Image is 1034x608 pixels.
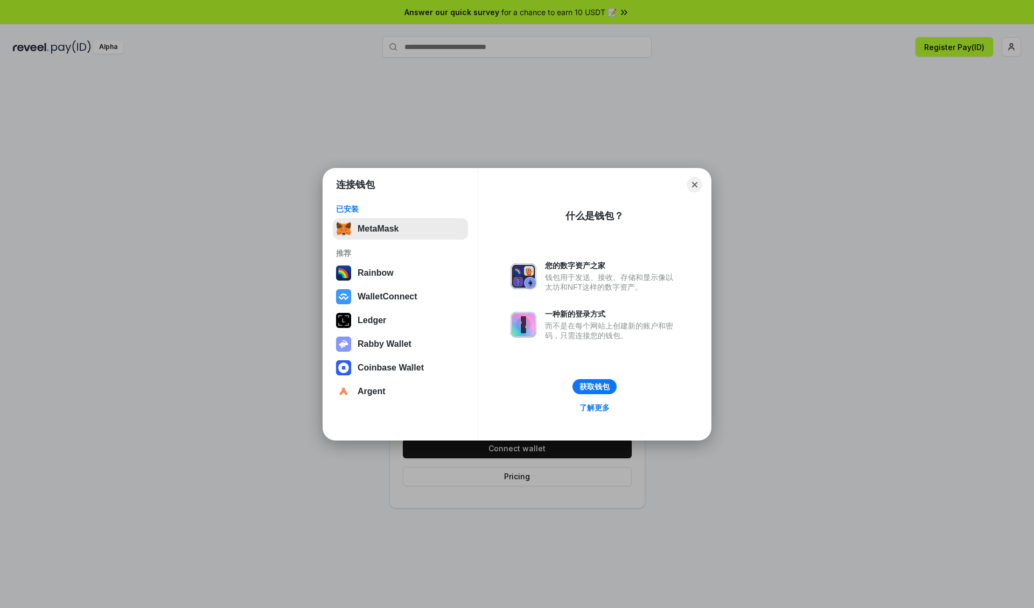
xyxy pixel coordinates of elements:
[573,401,616,415] a: 了解更多
[333,357,468,379] button: Coinbase Wallet
[336,221,351,236] img: svg+xml,%3Csvg%20fill%3D%22none%22%20height%3D%2233%22%20viewBox%3D%220%200%2035%2033%22%20width%...
[333,218,468,240] button: MetaMask
[545,272,679,292] div: 钱包用于发送、接收、存储和显示像以太坊和NFT这样的数字资产。
[333,262,468,284] button: Rainbow
[358,292,417,302] div: WalletConnect
[333,381,468,402] button: Argent
[336,248,465,258] div: 推荐
[358,387,386,396] div: Argent
[545,321,679,340] div: 而不是在每个网站上创建新的账户和密码，只需连接您的钱包。
[333,333,468,355] button: Rabby Wallet
[511,312,536,338] img: svg+xml,%3Csvg%20xmlns%3D%22http%3A%2F%2Fwww.w3.org%2F2000%2Fsvg%22%20fill%3D%22none%22%20viewBox...
[336,265,351,281] img: svg+xml,%3Csvg%20width%3D%22120%22%20height%3D%22120%22%20viewBox%3D%220%200%20120%20120%22%20fil...
[579,382,610,392] div: 获取钱包
[358,363,424,373] div: Coinbase Wallet
[336,313,351,328] img: svg+xml,%3Csvg%20xmlns%3D%22http%3A%2F%2Fwww.w3.org%2F2000%2Fsvg%22%20width%3D%2228%22%20height%3...
[333,286,468,308] button: WalletConnect
[572,379,617,394] button: 获取钱包
[333,310,468,331] button: Ledger
[336,337,351,352] img: svg+xml,%3Csvg%20xmlns%3D%22http%3A%2F%2Fwww.w3.org%2F2000%2Fsvg%22%20fill%3D%22none%22%20viewBox...
[336,289,351,304] img: svg+xml,%3Csvg%20width%3D%2228%22%20height%3D%2228%22%20viewBox%3D%220%200%2028%2028%22%20fill%3D...
[687,177,702,192] button: Close
[336,204,465,214] div: 已安装
[358,339,411,349] div: Rabby Wallet
[336,384,351,399] img: svg+xml,%3Csvg%20width%3D%2228%22%20height%3D%2228%22%20viewBox%3D%220%200%2028%2028%22%20fill%3D...
[358,268,394,278] div: Rainbow
[336,178,375,191] h1: 连接钱包
[358,316,386,325] div: Ledger
[565,209,624,222] div: 什么是钱包？
[579,403,610,413] div: 了解更多
[336,360,351,375] img: svg+xml,%3Csvg%20width%3D%2228%22%20height%3D%2228%22%20viewBox%3D%220%200%2028%2028%22%20fill%3D...
[511,263,536,289] img: svg+xml,%3Csvg%20xmlns%3D%22http%3A%2F%2Fwww.w3.org%2F2000%2Fsvg%22%20fill%3D%22none%22%20viewBox...
[545,309,679,319] div: 一种新的登录方式
[358,224,399,234] div: MetaMask
[545,261,679,270] div: 您的数字资产之家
